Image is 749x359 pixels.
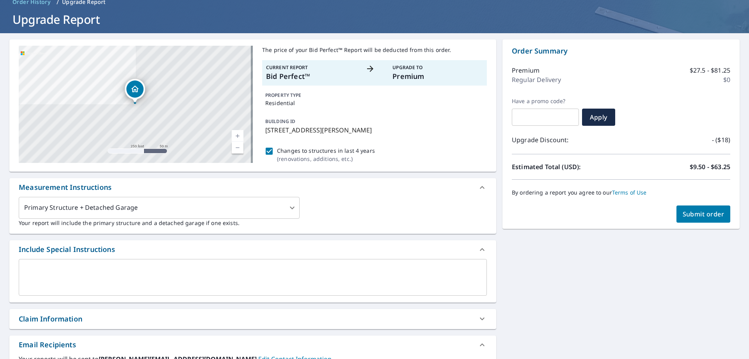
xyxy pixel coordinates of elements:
div: Primary Structure + Detached Garage [19,197,300,219]
div: Claim Information [19,314,82,324]
p: $9.50 - $63.25 [690,162,730,171]
p: PROPERTY TYPE [265,92,484,99]
p: Premium [392,71,483,82]
a: Terms of Use [612,189,647,196]
p: Upgrade To [392,64,483,71]
p: [STREET_ADDRESS][PERSON_NAME] [265,125,484,135]
p: Current Report [266,64,357,71]
p: Changes to structures in last 4 years [277,146,375,155]
p: Estimated Total (USD): [512,162,621,171]
p: By ordering a report you agree to our [512,189,730,196]
div: Email Recipients [19,339,76,350]
div: Include Special Instructions [9,240,496,259]
p: Upgrade Discount: [512,135,621,145]
div: Measurement Instructions [19,182,112,193]
p: $27.5 - $81.25 [690,66,730,75]
a: Current Level 17, Zoom Out [232,142,243,154]
span: Apply [588,113,609,121]
div: Measurement Instructions [9,178,496,197]
p: The price of your Bid Perfect™ Report will be deducted from this order. [262,46,487,54]
h1: Upgrade Report [9,11,740,27]
a: Current Level 17, Zoom In [232,130,243,142]
p: $0 [723,75,730,84]
p: ( renovations, additions, etc. ) [277,155,375,163]
span: Submit order [683,210,724,218]
button: Apply [582,109,615,126]
p: Order Summary [512,46,730,56]
div: Email Recipients [9,336,496,354]
button: Submit order [676,205,731,223]
p: Your report will include the primary structure and a detached garage if one exists. [19,219,487,227]
p: Regular Delivery [512,75,561,84]
div: Include Special Instructions [19,244,115,255]
p: BUILDING ID [265,118,295,125]
p: - ($18) [712,135,730,145]
p: Premium [512,66,540,75]
p: Residential [265,99,484,107]
div: Claim Information [9,309,496,329]
label: Have a promo code? [512,98,579,105]
p: Bid Perfect™ [266,71,357,82]
div: Dropped pin, building 1, Residential property, 4801 Caribou Dr Minnetonka, MN 55345 [125,79,145,103]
